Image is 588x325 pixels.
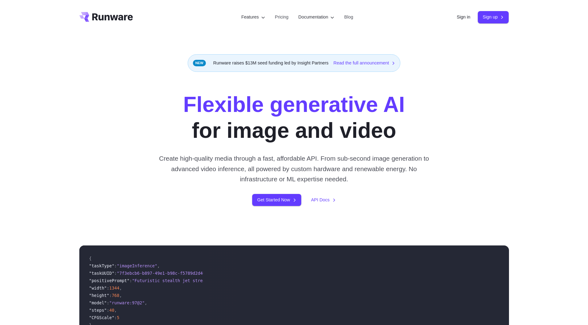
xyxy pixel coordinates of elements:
[114,308,117,313] span: ,
[298,14,335,21] label: Documentation
[89,278,130,283] span: "positivePrompt"
[89,271,115,276] span: "taskUUID"
[89,308,107,313] span: "steps"
[119,293,122,298] span: ,
[109,286,119,290] span: 1344
[89,293,109,298] span: "height"
[114,315,117,320] span: :
[107,286,109,290] span: :
[89,256,92,261] span: {
[478,11,509,23] a: Sign up
[457,14,470,21] a: Sign in
[157,263,160,268] span: ,
[252,194,301,206] a: Get Started Now
[109,293,112,298] span: :
[117,263,157,268] span: "imageInference"
[132,278,362,283] span: "Futuristic stealth jet streaking through a neon-lit cityscape with glowing purple exhaust"
[114,271,117,276] span: :
[114,263,117,268] span: :
[188,54,401,72] div: Runware raises $13M seed funding led by Insight Partners
[275,14,289,21] a: Pricing
[117,271,213,276] span: "7f3ebcb6-b897-49e1-b98c-f5789d2d40d7"
[112,293,119,298] span: 768
[156,153,432,184] p: Create high-quality media through a fast, affordable API. From sub-second image generation to adv...
[79,12,133,22] a: Go to /
[89,300,107,305] span: "model"
[344,14,353,21] a: Blog
[241,14,265,21] label: Features
[129,278,132,283] span: :
[117,315,119,320] span: 5
[89,286,107,290] span: "width"
[89,263,115,268] span: "taskType"
[183,92,405,143] h1: for image and video
[183,93,405,117] strong: Flexible generative AI
[107,308,109,313] span: :
[333,60,395,67] a: Read the full announcement
[89,315,115,320] span: "CFGScale"
[109,300,145,305] span: "runware:97@2"
[311,196,336,204] a: API Docs
[145,300,147,305] span: ,
[107,300,109,305] span: :
[119,286,122,290] span: ,
[109,308,114,313] span: 40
